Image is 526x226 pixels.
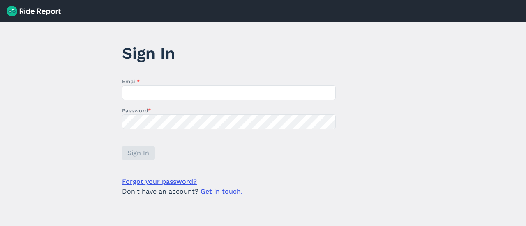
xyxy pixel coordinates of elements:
h1: Sign In [122,42,336,64]
a: Forgot your password? [122,177,197,187]
label: Password [122,107,336,114]
a: Get in touch. [201,187,242,195]
span: Sign In [127,148,149,158]
label: Email [122,78,336,85]
span: Don't have an account? [122,187,242,196]
img: Ride Report [7,6,61,16]
button: Sign In [122,146,155,160]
